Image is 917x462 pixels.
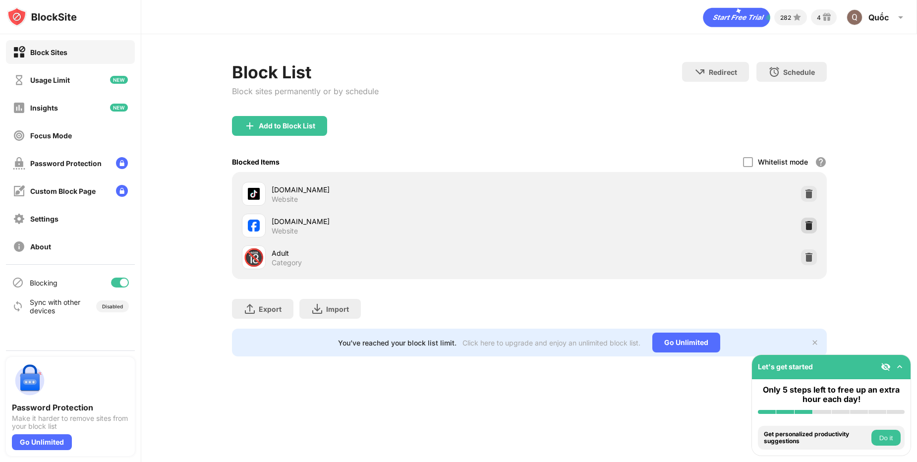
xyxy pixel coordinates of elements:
img: about-off.svg [13,240,25,253]
div: Category [272,258,302,267]
img: lock-menu.svg [116,157,128,169]
img: x-button.svg [811,339,819,346]
div: Insights [30,104,58,112]
img: block-on.svg [13,46,25,58]
div: Adult [272,248,529,258]
div: Get personalized productivity suggestions [764,431,869,445]
button: Do it [871,430,901,446]
div: Add to Block List [259,122,315,130]
div: Settings [30,215,58,223]
img: password-protection-off.svg [13,157,25,170]
img: reward-small.svg [821,11,833,23]
div: [DOMAIN_NAME] [272,216,529,227]
div: Export [259,305,282,313]
img: points-small.svg [791,11,803,23]
div: Sync with other devices [30,298,81,315]
img: push-password-protection.svg [12,363,48,399]
img: settings-off.svg [13,213,25,225]
img: insights-off.svg [13,102,25,114]
div: Website [272,195,298,204]
div: You’ve reached your block list limit. [338,339,457,347]
div: Schedule [783,68,815,76]
div: Block sites permanently or by schedule [232,86,379,96]
img: new-icon.svg [110,104,128,112]
div: Quốc [868,12,889,22]
img: blocking-icon.svg [12,277,24,289]
div: Click here to upgrade and enjoy an unlimited block list. [462,339,640,347]
div: 🔞 [243,247,264,268]
div: Password Protection [12,403,129,412]
img: favicons [248,188,260,200]
img: sync-icon.svg [12,300,24,312]
div: Usage Limit [30,76,70,84]
div: Go Unlimited [652,333,720,352]
div: Go Unlimited [12,434,72,450]
div: 4 [817,14,821,21]
div: Password Protection [30,159,102,168]
div: Blocking [30,279,57,287]
img: new-icon.svg [110,76,128,84]
div: [DOMAIN_NAME] [272,184,529,195]
img: ACg8ocIFP4KV3tPxJRjzCteIpSEHMAZejHcyJe5WkbzwDjyb=s96-c [847,9,862,25]
div: 282 [780,14,791,21]
div: Blocked Items [232,158,280,166]
img: eye-not-visible.svg [881,362,891,372]
img: favicons [248,220,260,231]
div: Website [272,227,298,235]
img: omni-setup-toggle.svg [895,362,905,372]
div: animation [703,7,770,27]
div: Only 5 steps left to free up an extra hour each day! [758,385,905,404]
div: Custom Block Page [30,187,96,195]
div: Whitelist mode [758,158,808,166]
img: customize-block-page-off.svg [13,185,25,197]
img: focus-off.svg [13,129,25,142]
div: Block Sites [30,48,67,57]
div: Disabled [102,303,123,309]
div: Let's get started [758,362,813,371]
img: lock-menu.svg [116,185,128,197]
img: time-usage-off.svg [13,74,25,86]
div: Redirect [709,68,737,76]
img: logo-blocksite.svg [7,7,77,27]
div: Focus Mode [30,131,72,140]
div: Make it harder to remove sites from your block list [12,414,129,430]
div: Import [326,305,349,313]
div: About [30,242,51,251]
div: Block List [232,62,379,82]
